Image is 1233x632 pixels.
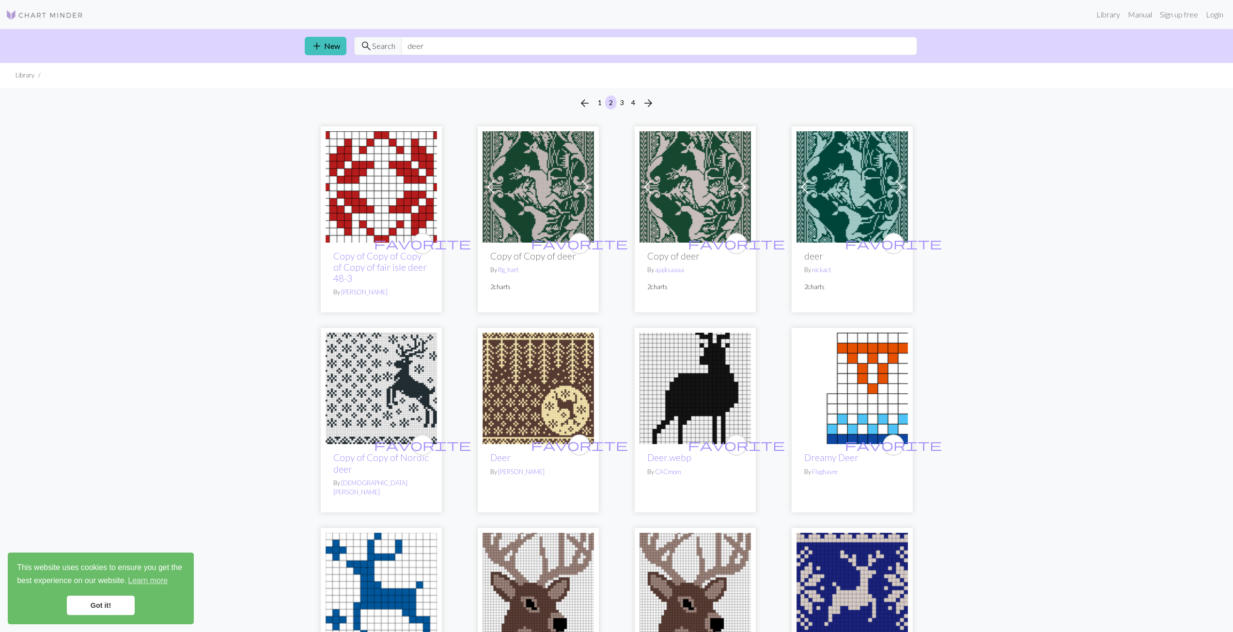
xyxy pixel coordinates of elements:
[579,96,591,110] span: arrow_back
[647,265,743,275] p: By
[647,282,743,292] p: 2 charts
[374,437,471,452] span: favorite
[688,236,785,251] span: favorite
[326,333,437,444] img: Nordic deer
[326,181,437,190] a: Snowflake Argyle
[579,97,591,109] i: Previous
[374,435,471,455] i: favourite
[796,181,908,190] a: deer
[16,71,34,80] li: Library
[483,383,594,392] a: Deer
[326,583,437,592] a: deer and tree
[796,583,908,592] a: Deer
[333,250,427,284] a: Copy of Copy of Copy of Copy of fair isle deer 48-3
[796,131,908,243] img: deer
[639,95,658,111] button: Next
[883,233,904,254] button: favourite
[326,383,437,392] a: Nordic deer
[360,39,372,53] span: search
[341,288,388,296] a: [PERSON_NAME]
[1202,5,1227,24] a: Login
[688,435,785,455] i: favourite
[374,234,471,253] i: favourite
[483,333,594,444] img: Deer
[569,434,590,456] button: favourite
[372,40,395,52] span: Search
[575,95,658,111] nav: Page navigation
[1124,5,1156,24] a: Manual
[326,131,437,243] img: Snowflake Argyle
[1156,5,1202,24] a: Sign up free
[655,468,681,476] a: CACmom
[594,95,606,109] button: 1
[531,437,628,452] span: favorite
[726,233,747,254] button: favourite
[483,131,594,243] img: deer
[812,468,838,476] a: Flyghavre
[804,265,900,275] p: By
[531,234,628,253] i: favourite
[605,95,617,109] button: 2
[726,434,747,456] button: favourite
[498,468,545,476] a: [PERSON_NAME]
[569,233,590,254] button: favourite
[374,236,471,251] span: favorite
[655,266,684,274] a: ajajksaaaa
[804,250,900,262] h2: deer
[845,437,942,452] span: favorite
[796,333,908,444] img: Dreamy deer1
[483,583,594,592] a: Deer cropped.png
[688,234,785,253] i: favourite
[845,236,942,251] span: favorite
[490,282,586,292] p: 2 charts
[642,97,654,109] i: Next
[627,95,639,109] button: 4
[804,452,858,463] a: Dreamy Deer
[647,250,743,262] h2: Copy of deer
[804,467,900,477] p: By
[647,452,691,463] a: Deer.webp
[8,553,194,624] div: cookieconsent
[640,583,751,592] a: Deer cropped.png
[412,434,433,456] button: favourite
[616,95,628,109] button: 3
[490,467,586,477] p: By
[490,250,586,262] h2: Copy of Copy of deer
[305,37,346,55] a: New
[883,434,904,456] button: favourite
[845,234,942,253] i: favourite
[804,282,900,292] p: 2 charts
[17,562,185,588] span: This website uses cookies to ensure you get the best experience on our website.
[1093,5,1124,24] a: Library
[333,478,429,497] p: By
[688,437,785,452] span: favorite
[311,39,323,53] span: add
[575,95,594,111] button: Previous
[412,233,433,254] button: favourite
[67,596,135,615] a: dismiss cookie message
[531,435,628,455] i: favourite
[812,266,831,274] a: nickact
[6,9,83,21] img: Logo
[796,383,908,392] a: Dreamy deer1
[490,452,511,463] a: Deer
[640,181,751,190] a: deer
[647,467,743,477] p: By
[531,236,628,251] span: favorite
[126,573,169,588] a: learn more about cookies
[333,479,407,496] a: [DEMOGRAPHIC_DATA][PERSON_NAME]
[490,265,586,275] p: By
[333,452,429,474] a: Copy of Copy of Nordic deer
[640,333,751,444] img: Deer
[845,435,942,455] i: favourite
[483,181,594,190] a: deer
[642,96,654,110] span: arrow_forward
[640,131,751,243] img: deer
[333,288,429,297] p: By
[498,266,518,274] a: Rg_hart
[640,383,751,392] a: Deer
